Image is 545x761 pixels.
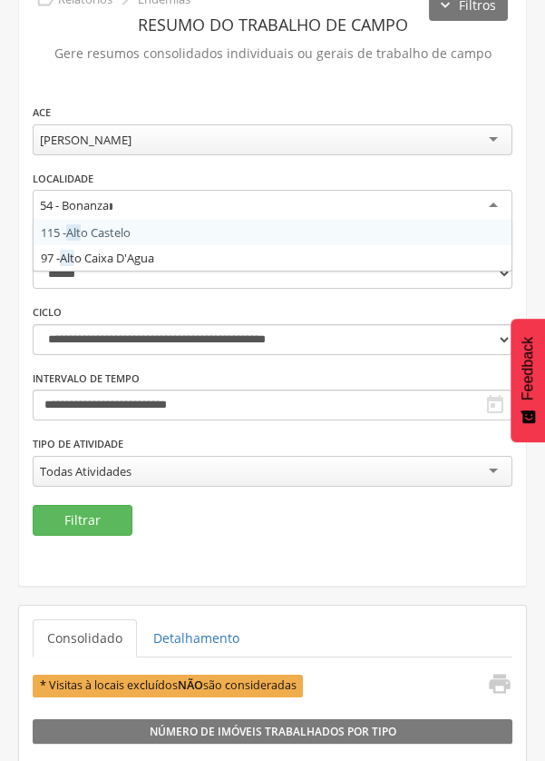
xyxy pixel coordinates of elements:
[33,675,303,697] span: * Visitas à locais excluídos são consideradas
[40,132,131,148] div: [PERSON_NAME]
[520,337,536,400] span: Feedback
[486,671,511,697] i: 
[33,305,62,320] label: Ciclo
[33,371,140,386] label: Intervalo de Tempo
[33,8,512,41] header: Resumo do Trabalho de Campo
[33,172,93,186] label: Localidade
[33,619,137,657] a: Consolidado
[33,505,132,536] button: Filtrar
[33,105,51,120] label: ACE
[40,197,109,213] div: 54 - Bonanza
[34,220,511,245] div: 115 - o Castelo
[34,245,511,271] div: 97 - o Caixa D'Agua
[475,671,511,701] a: 
[139,619,254,657] a: Detalhamento
[511,319,545,442] button: Feedback - Mostrar pesquisa
[484,394,506,416] i: 
[33,41,512,66] p: Gere resumos consolidados individuais ou gerais de trabalho de campo
[33,719,512,745] legend: Número de Imóveis Trabalhados por Tipo
[40,463,131,479] div: Todas Atividades
[178,677,203,693] b: NÃO
[66,224,81,241] span: Alt
[33,437,123,451] label: Tipo de Atividade
[60,250,74,266] span: Alt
